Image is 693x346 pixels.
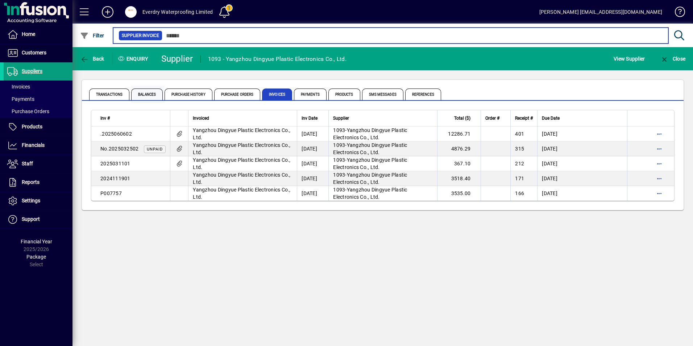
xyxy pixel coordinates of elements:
[328,171,437,186] td: -
[333,157,345,163] span: 1093
[437,156,481,171] td: 367.10
[437,127,481,141] td: 12286.71
[7,96,34,102] span: Payments
[669,1,684,25] a: Knowledge Base
[297,141,328,156] td: [DATE]
[539,6,662,18] div: [PERSON_NAME] [EMAIL_ADDRESS][DOMAIN_NAME]
[537,156,627,171] td: [DATE]
[297,127,328,141] td: [DATE]
[4,210,72,228] a: Support
[193,114,209,122] span: Invoiced
[515,190,524,196] span: 166
[333,114,349,122] span: Supplier
[333,157,407,170] span: Yangzhou Dingyue Plastic Electronics Co., Ltd.
[537,127,627,141] td: [DATE]
[7,108,49,114] span: Purchase Orders
[193,142,290,155] span: Yangzhou Dingyue Plastic Electronics Co., Ltd.
[362,88,403,100] span: SMS Messages
[22,161,33,166] span: Staff
[297,171,328,186] td: [DATE]
[485,114,499,122] span: Order #
[537,171,627,186] td: [DATE]
[4,192,72,210] a: Settings
[193,172,290,185] span: Yangzhou Dingyue Plastic Electronics Co., Ltd.
[442,114,477,122] div: Total ($)
[7,84,30,90] span: Invoices
[515,161,524,166] span: 212
[22,198,40,203] span: Settings
[515,131,524,137] span: 401
[80,33,104,38] span: Filter
[100,131,132,137] span: .2025060602
[142,6,213,18] div: Everdry Waterproofing Limited
[193,114,292,122] div: Invoiced
[193,187,290,200] span: Yangzhou Dingyue Plastic Electronics Co., Ltd.
[515,176,524,181] span: 171
[4,25,72,44] a: Home
[328,88,360,100] span: Products
[437,186,481,201] td: 3535.00
[22,31,35,37] span: Home
[22,142,45,148] span: Financials
[22,50,46,55] span: Customers
[302,114,318,122] span: Inv Date
[542,114,623,122] div: Due Date
[147,147,163,152] span: Unpaid
[333,142,345,148] span: 1093
[89,88,129,100] span: Transactions
[4,136,72,155] a: Financials
[612,52,647,65] button: View Supplier
[437,141,481,156] td: 4876.29
[333,172,345,178] span: 1093
[4,118,72,136] a: Products
[542,114,560,122] span: Due Date
[122,32,159,39] span: Supplier Invoice
[328,156,437,171] td: -
[515,114,533,122] span: Receipt #
[454,114,470,122] span: Total ($)
[21,239,52,244] span: Financial Year
[193,127,290,140] span: Yangzhou Dingyue Plastic Electronics Co., Ltd.
[22,216,40,222] span: Support
[333,127,345,133] span: 1093
[131,88,163,100] span: Balances
[614,53,645,65] span: View Supplier
[333,114,433,122] div: Supplier
[165,88,212,100] span: Purchase History
[208,53,346,65] div: 1093 - Yangzhou Dingyue Plastic Electronics Co., Ltd.
[78,29,106,42] button: Filter
[653,173,665,184] button: More options
[333,187,407,200] span: Yangzhou Dingyue Plastic Electronics Co., Ltd.
[537,186,627,201] td: [DATE]
[26,254,46,260] span: Package
[100,176,130,181] span: 2024111901
[302,114,324,122] div: Inv Date
[112,53,156,65] div: Enquiry
[193,157,290,170] span: Yangzhou Dingyue Plastic Electronics Co., Ltd.
[437,171,481,186] td: 3518.40
[161,53,193,65] div: Supplier
[328,127,437,141] td: -
[78,52,106,65] button: Back
[333,172,407,185] span: Yangzhou Dingyue Plastic Electronics Co., Ltd.
[100,114,110,122] span: Inv #
[4,173,72,191] a: Reports
[294,88,327,100] span: Payments
[515,146,524,152] span: 315
[653,158,665,169] button: More options
[328,141,437,156] td: -
[653,188,665,199] button: More options
[214,88,261,100] span: Purchase Orders
[119,5,142,18] button: Profile
[405,88,441,100] span: References
[22,179,40,185] span: Reports
[297,156,328,171] td: [DATE]
[80,56,104,62] span: Back
[297,186,328,201] td: [DATE]
[658,52,687,65] button: Close
[100,146,138,152] span: No.2025032502
[22,124,42,129] span: Products
[333,142,407,155] span: Yangzhou Dingyue Plastic Electronics Co., Ltd.
[22,68,42,74] span: Suppliers
[100,190,122,196] span: P007757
